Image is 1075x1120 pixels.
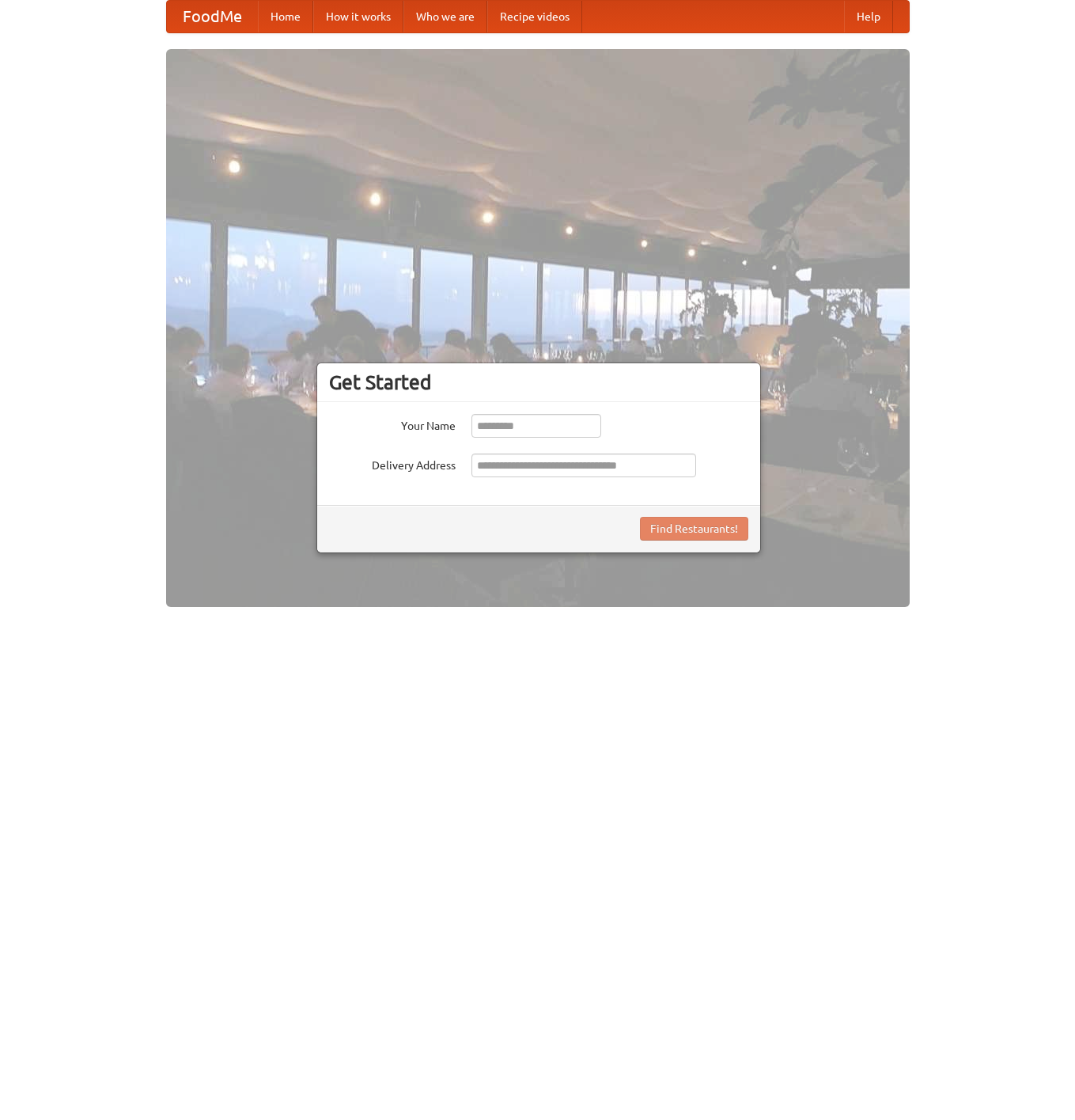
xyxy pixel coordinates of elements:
[640,517,748,541] button: Find Restaurants!
[313,1,403,32] a: How it works
[258,1,313,32] a: Home
[329,414,456,434] label: Your Name
[167,1,258,32] a: FoodMe
[329,370,748,394] h3: Get Started
[403,1,487,32] a: Who we are
[844,1,893,32] a: Help
[487,1,582,32] a: Recipe videos
[329,454,456,473] label: Delivery Address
